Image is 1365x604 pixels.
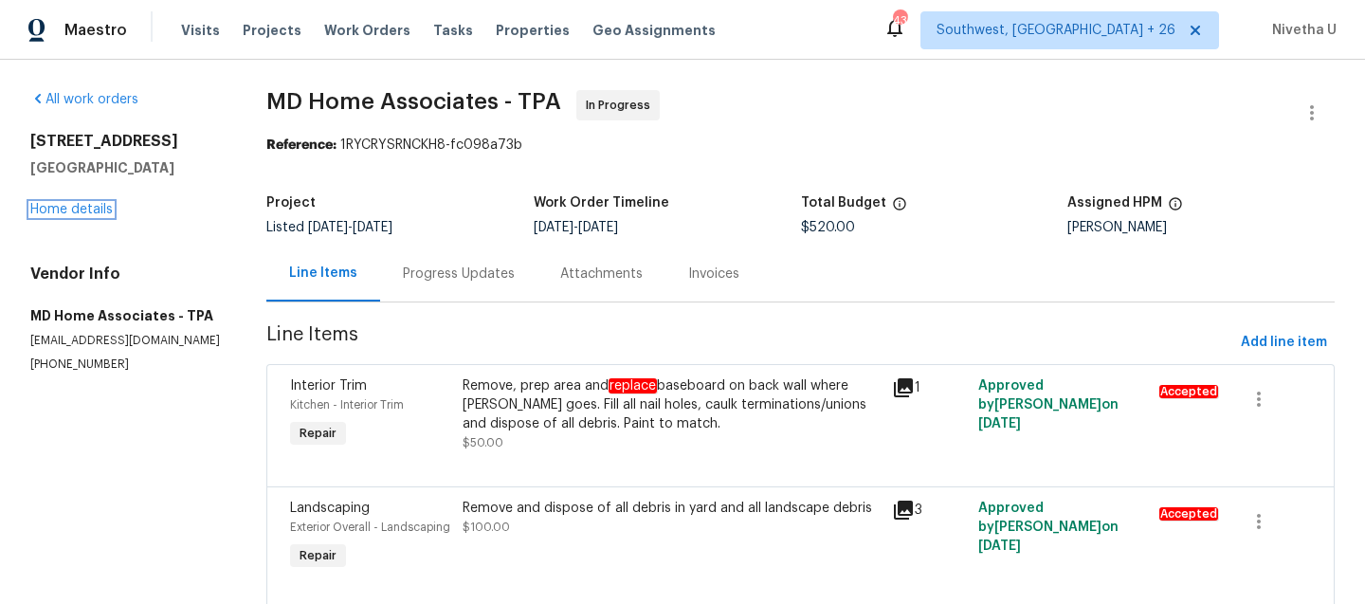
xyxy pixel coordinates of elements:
h5: [GEOGRAPHIC_DATA] [30,158,221,177]
div: 1RYCRYSRNCKH8-fc098a73b [266,136,1335,155]
span: Projects [243,21,301,40]
span: $100.00 [463,522,510,533]
span: Geo Assignments [592,21,716,40]
div: 3 [892,499,967,522]
span: Landscaping [290,502,370,515]
span: Exterior Overall - Landscaping [290,522,450,533]
span: Listed [266,221,392,234]
div: Remove, prep area and baseboard on back wall where [PERSON_NAME] goes. Fill all nail holes, caulk... [463,376,882,433]
span: $50.00 [463,437,503,448]
div: Attachments [560,265,643,284]
span: Add line item [1241,331,1327,355]
span: Visits [181,21,220,40]
h5: MD Home Associates - TPA [30,306,221,325]
h4: Vendor Info [30,265,221,284]
span: Line Items [266,325,1233,360]
span: Repair [292,424,344,443]
span: Repair [292,546,344,565]
p: [EMAIL_ADDRESS][DOMAIN_NAME] [30,333,221,349]
span: [DATE] [353,221,392,234]
div: Progress Updates [403,265,515,284]
span: - [534,221,618,234]
h2: [STREET_ADDRESS] [30,132,221,151]
div: Line Items [289,264,357,283]
h5: Work Order Timeline [534,196,669,210]
em: replace [609,378,657,394]
span: Approved by [PERSON_NAME] on [978,379,1119,430]
b: Reference: [266,138,337,152]
div: 435 [893,11,906,30]
span: Kitchen - Interior Trim [290,399,404,411]
span: Southwest, [GEOGRAPHIC_DATA] + 26 [937,21,1175,40]
span: Nivetha U [1265,21,1337,40]
span: Tasks [433,24,473,37]
a: Home details [30,203,113,216]
button: Add line item [1233,325,1335,360]
span: In Progress [586,96,658,115]
span: [DATE] [978,417,1021,430]
span: [DATE] [978,540,1021,553]
em: Accepted [1159,507,1218,521]
span: The total cost of line items that have been proposed by Opendoor. This sum includes line items th... [892,196,907,221]
span: [DATE] [308,221,348,234]
span: [DATE] [534,221,573,234]
span: Properties [496,21,570,40]
span: Interior Trim [290,379,367,393]
span: [DATE] [578,221,618,234]
div: 1 [892,376,967,399]
span: Work Orders [324,21,410,40]
h5: Assigned HPM [1067,196,1162,210]
span: MD Home Associates - TPA [266,90,561,113]
div: Remove and dispose of all debris in yard and all landscape debris [463,499,882,518]
p: [PHONE_NUMBER] [30,357,221,373]
span: - [308,221,392,234]
span: Approved by [PERSON_NAME] on [978,502,1119,553]
span: The hpm assigned to this work order. [1168,196,1183,221]
a: All work orders [30,93,138,106]
h5: Project [266,196,316,210]
span: $520.00 [801,221,855,234]
div: Invoices [688,265,739,284]
span: Maestro [64,21,127,40]
div: [PERSON_NAME] [1067,221,1335,234]
h5: Total Budget [801,196,886,210]
em: Accepted [1159,385,1218,398]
